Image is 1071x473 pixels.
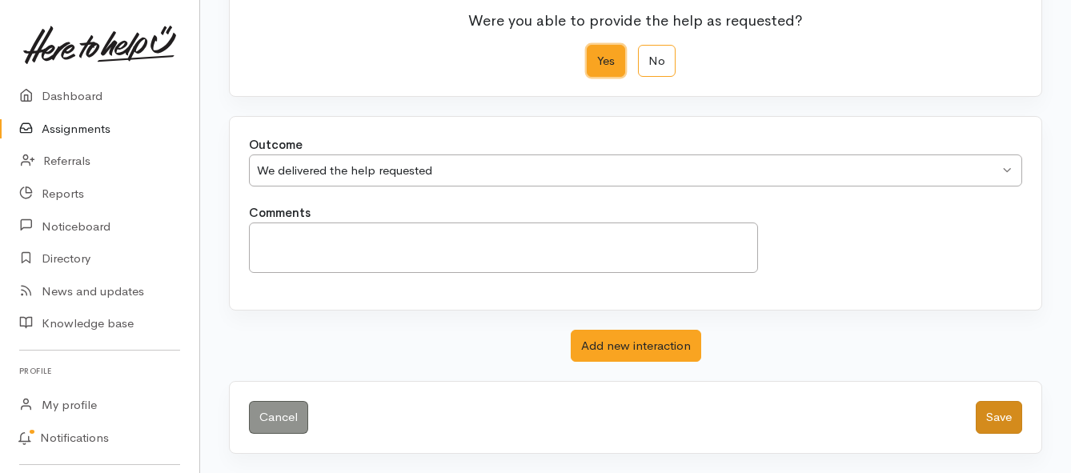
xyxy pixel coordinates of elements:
[249,136,303,154] label: Outcome
[257,162,999,180] div: We delivered the help requested
[638,45,676,78] label: No
[976,401,1022,434] button: Save
[19,360,180,382] h6: Profile
[249,204,311,222] label: Comments
[571,330,701,363] button: Add new interaction
[249,401,308,434] a: Cancel
[587,45,625,78] label: Yes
